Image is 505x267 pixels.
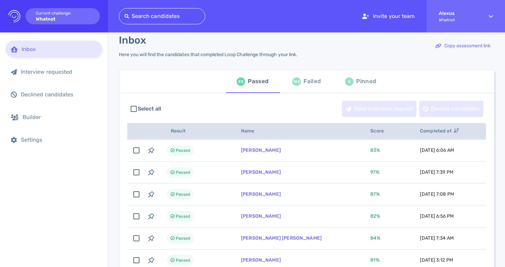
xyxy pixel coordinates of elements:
span: Passed [176,190,190,198]
span: 97 % [370,169,379,175]
span: [DATE] 3:12 PM [420,257,453,263]
span: 81 % [370,257,379,263]
div: 0 [345,77,353,86]
h1: Inbox [119,34,146,46]
a: [PERSON_NAME] [241,213,281,219]
div: Declined candidates [21,91,97,98]
a: [PERSON_NAME] [241,169,281,175]
span: Passed [176,168,190,176]
div: 83 [237,77,245,86]
span: Score [370,128,391,134]
span: 82 % [370,213,380,219]
span: 84 % [370,235,380,241]
div: Passed [248,76,268,87]
span: 87 % [370,191,379,197]
span: [DATE] 7:08 PM [420,191,454,197]
span: Whatnot [439,18,477,22]
a: [PERSON_NAME] [PERSON_NAME] [241,235,322,241]
div: Inbox [22,46,97,52]
div: Failed [303,76,321,87]
div: 162 [292,77,301,86]
button: Decline candidates [419,101,483,117]
div: Here you will find the candidates that completed Loop Challenge through your link. [119,52,297,57]
div: Builder [23,114,97,120]
div: Settings [21,137,97,143]
th: Result [159,123,233,140]
button: Send interview request [342,101,417,117]
div: Pinned [356,76,376,87]
span: Passed [176,256,190,264]
span: Completed at [420,128,459,134]
span: [DATE] 6:06 AM [420,147,454,153]
div: Interview requested [21,69,97,75]
span: [DATE] 7:39 PM [420,169,453,175]
span: Passed [176,234,190,242]
strong: Alexus [439,10,477,16]
div: Decline candidates [420,101,483,117]
a: [PERSON_NAME] [241,147,281,153]
span: 83 % [370,147,380,153]
span: Passed [176,212,190,220]
span: Passed [176,146,190,154]
button: Copy assessment link [432,38,494,54]
span: [DATE] 6:56 PM [420,213,454,219]
span: [DATE] 7:34 AM [420,235,454,241]
a: [PERSON_NAME] [241,191,281,197]
span: Name [241,128,262,134]
a: [PERSON_NAME] [241,257,281,263]
div: Send interview request [342,101,416,117]
span: Select all [138,105,161,113]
